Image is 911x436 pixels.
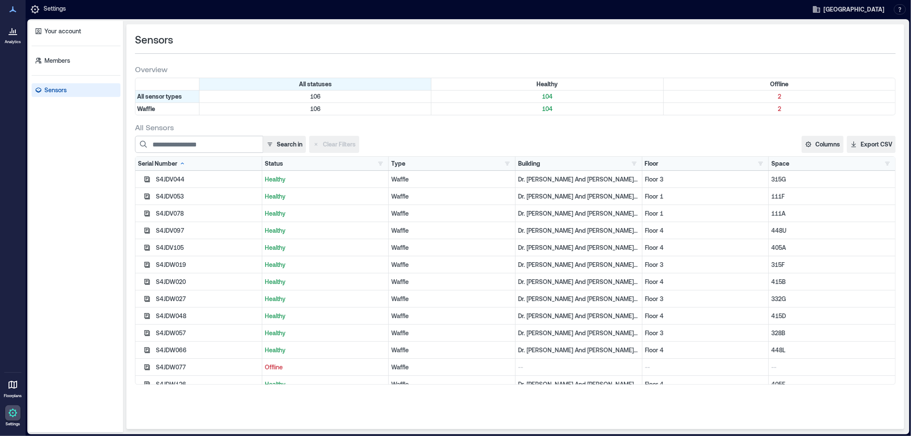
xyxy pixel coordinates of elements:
[771,243,893,252] p: 405A
[3,403,23,429] a: Settings
[156,329,259,337] div: S4JDW057
[771,329,893,337] p: 328B
[265,260,386,269] p: Healthy
[664,103,895,115] div: Filter by Type: Waffle & Status: Offline
[391,243,513,252] div: Waffle
[265,192,386,201] p: Healthy
[518,260,639,269] p: Dr. [PERSON_NAME] And [PERSON_NAME] [PERSON_NAME]
[265,226,386,235] p: Healthy
[391,175,513,184] div: Waffle
[156,243,259,252] div: S4JDV105
[135,122,174,132] span: All Sensors
[518,329,639,337] p: Dr. [PERSON_NAME] And [PERSON_NAME] [PERSON_NAME]
[391,209,513,218] div: Waffle
[44,4,66,15] p: Settings
[391,278,513,286] div: Waffle
[391,363,513,372] div: Waffle
[433,92,661,101] p: 104
[156,175,259,184] div: S4JDV044
[138,159,186,168] div: Serial Number
[518,312,639,320] p: Dr. [PERSON_NAME] And [PERSON_NAME] [PERSON_NAME]
[1,375,24,401] a: Floorplans
[156,380,259,389] div: S4JDW126
[156,192,259,201] div: S4JDV053
[391,346,513,354] div: Waffle
[771,312,893,320] p: 415D
[201,105,429,113] p: 106
[847,136,896,153] button: Export CSV
[518,243,639,252] p: Dr. [PERSON_NAME] And [PERSON_NAME] [PERSON_NAME]
[265,278,386,286] p: Healthy
[518,346,639,354] p: Dr. [PERSON_NAME] And [PERSON_NAME] [PERSON_NAME]
[135,103,199,115] div: Filter by Type: Waffle
[156,295,259,303] div: S4JDW027
[518,159,540,168] div: Building
[645,363,766,372] p: --
[199,78,431,90] div: All statuses
[771,363,893,372] p: --
[2,20,23,47] a: Analytics
[664,78,895,90] div: Filter by Status: Offline
[391,329,513,337] div: Waffle
[32,24,120,38] a: Your account
[518,380,639,389] p: Dr. [PERSON_NAME] And [PERSON_NAME] [PERSON_NAME]
[771,175,893,184] p: 315G
[665,105,893,113] p: 2
[156,278,259,286] div: S4JDW020
[518,175,639,184] p: Dr. [PERSON_NAME] And [PERSON_NAME] [PERSON_NAME]
[810,3,887,16] button: [GEOGRAPHIC_DATA]
[391,312,513,320] div: Waffle
[771,226,893,235] p: 448U
[265,159,283,168] div: Status
[771,278,893,286] p: 415B
[32,83,120,97] a: Sensors
[201,92,429,101] p: 106
[431,103,663,115] div: Filter by Type: Waffle & Status: Healthy
[156,226,259,235] div: S4JDV097
[431,78,663,90] div: Filter by Status: Healthy
[433,105,661,113] p: 104
[156,363,259,372] div: S4JDW077
[44,56,70,65] p: Members
[645,346,766,354] p: Floor 4
[645,159,659,168] div: Floor
[645,278,766,286] p: Floor 4
[44,27,81,35] p: Your account
[645,209,766,218] p: Floor 1
[156,209,259,218] div: S4JDV078
[156,312,259,320] div: S4JDW048
[802,136,844,153] button: Columns
[645,226,766,235] p: Floor 4
[823,5,885,14] span: [GEOGRAPHIC_DATA]
[771,209,893,218] p: 111A
[391,260,513,269] div: Waffle
[391,192,513,201] div: Waffle
[771,159,789,168] div: Space
[265,346,386,354] p: Healthy
[391,226,513,235] div: Waffle
[32,54,120,67] a: Members
[265,380,386,389] p: Healthy
[771,192,893,201] p: 111F
[645,295,766,303] p: Floor 3
[518,192,639,201] p: Dr. [PERSON_NAME] And [PERSON_NAME] [PERSON_NAME]
[645,260,766,269] p: Floor 3
[5,39,21,44] p: Analytics
[518,363,639,372] p: --
[6,421,20,427] p: Settings
[265,175,386,184] p: Healthy
[518,226,639,235] p: Dr. [PERSON_NAME] And [PERSON_NAME] [PERSON_NAME]
[665,92,893,101] p: 2
[771,295,893,303] p: 332G
[645,312,766,320] p: Floor 4
[135,64,167,74] span: Overview
[518,209,639,218] p: Dr. [PERSON_NAME] And [PERSON_NAME] [PERSON_NAME]
[645,175,766,184] p: Floor 3
[265,209,386,218] p: Healthy
[518,278,639,286] p: Dr. [PERSON_NAME] And [PERSON_NAME] [PERSON_NAME]
[645,243,766,252] p: Floor 4
[645,380,766,389] p: Floor 4
[309,136,359,153] button: Clear Filters
[156,260,259,269] div: S4JDW019
[265,363,386,372] p: Offline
